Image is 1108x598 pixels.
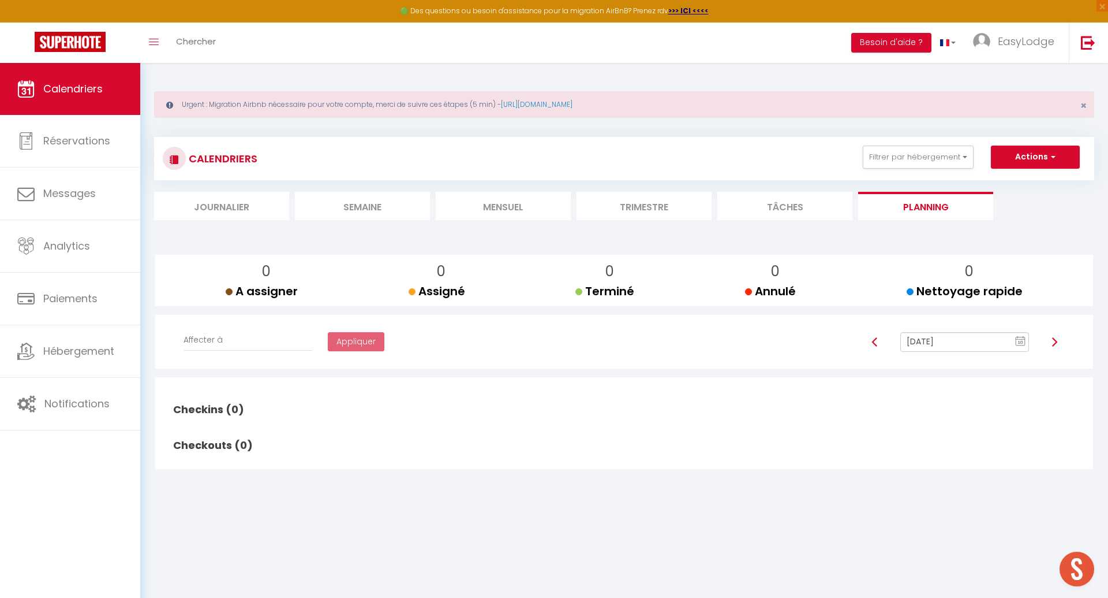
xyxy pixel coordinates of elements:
p: 0 [754,261,796,283]
span: Assigné [409,283,465,299]
button: Besoin d'aide ? [851,33,931,53]
a: Chercher [167,23,224,63]
text: 10 [1017,340,1023,345]
img: ... [973,33,990,50]
input: Select Date [900,332,1029,352]
button: Close [1080,101,1087,111]
span: Paiements [43,291,98,306]
span: Nettoyage rapide [907,283,1023,299]
p: 0 [585,261,634,283]
p: 0 [916,261,1023,283]
li: Tâches [717,192,852,220]
a: ... EasyLodge [964,23,1069,63]
span: Notifications [44,396,110,411]
h2: Checkins (0) [170,392,256,428]
img: Super Booking [35,32,106,52]
li: Planning [858,192,993,220]
span: Réservations [43,133,110,148]
li: Journalier [154,192,289,220]
span: Annulé [745,283,796,299]
p: 0 [235,261,298,283]
button: Filtrer par hébergement [863,146,974,169]
h3: CALENDRIERS [186,146,257,172]
h2: Checkouts (0) [170,428,256,463]
div: Urgent : Migration Airbnb nécessaire pour votre compte, merci de suivre ces étapes (5 min) - [154,91,1094,118]
button: Actions [991,146,1080,169]
span: EasyLodge [998,34,1054,49]
span: Chercher [176,35,216,47]
div: Ouvrir le chat [1060,552,1094,586]
span: A assigner [226,283,298,299]
span: × [1080,98,1087,113]
li: Semaine [295,192,430,220]
span: Messages [43,186,96,200]
button: Appliquer [328,332,384,352]
img: arrow-left3.svg [870,337,879,347]
span: Analytics [43,239,90,253]
span: Terminé [575,283,634,299]
img: logout [1081,35,1095,50]
li: Trimestre [577,192,712,220]
li: Mensuel [436,192,571,220]
span: Calendriers [43,81,103,96]
img: arrow-right3.svg [1050,337,1059,347]
p: 0 [418,261,465,283]
a: >>> ICI <<<< [668,6,709,16]
a: [URL][DOMAIN_NAME] [501,99,572,109]
span: Hébergement [43,344,114,358]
